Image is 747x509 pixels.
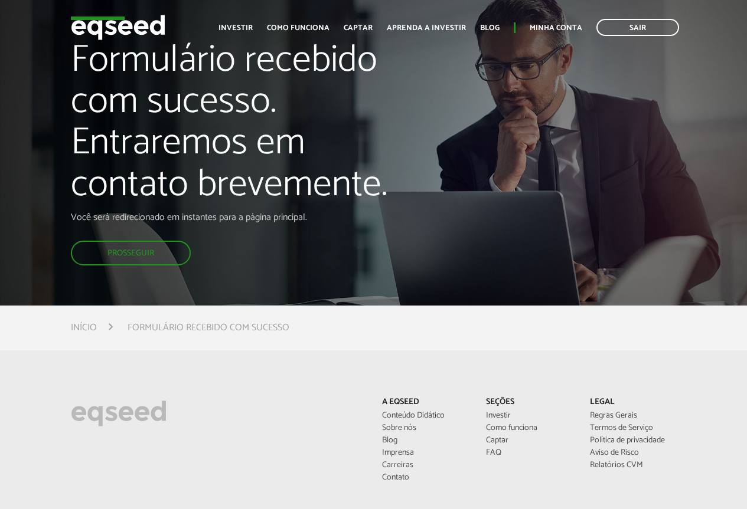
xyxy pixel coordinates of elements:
a: Contato [382,474,468,482]
img: EqSeed [71,12,165,43]
a: Imprensa [382,449,468,457]
p: A EqSeed [382,398,468,408]
a: Aprenda a investir [387,24,466,32]
a: Política de privacidade [590,436,676,445]
a: Sair [596,19,679,36]
a: FAQ [486,449,572,457]
a: Relatórios CVM [590,461,676,469]
a: Regras Gerais [590,412,676,420]
a: Blog [480,24,500,32]
a: Início [71,323,97,333]
p: Você será redirecionado em instantes para a página principal. [71,212,427,223]
a: Prosseguir [71,241,191,265]
p: Legal [590,398,676,408]
a: Como funciona [267,24,330,32]
a: Investir [218,24,253,32]
a: Como funciona [486,424,572,432]
a: Carreiras [382,461,468,469]
img: EqSeed Logo [71,398,167,429]
a: Conteúdo Didático [382,412,468,420]
a: Minha conta [530,24,582,32]
a: Aviso de Risco [590,449,676,457]
a: Sobre nós [382,424,468,432]
h1: Formulário recebido com sucesso. Entraremos em contato brevemente. [71,40,427,212]
li: Formulário recebido com sucesso [128,320,289,336]
a: Termos de Serviço [590,424,676,432]
p: Seções [486,398,572,408]
a: Captar [344,24,373,32]
a: Blog [382,436,468,445]
a: Investir [486,412,572,420]
a: Captar [486,436,572,445]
